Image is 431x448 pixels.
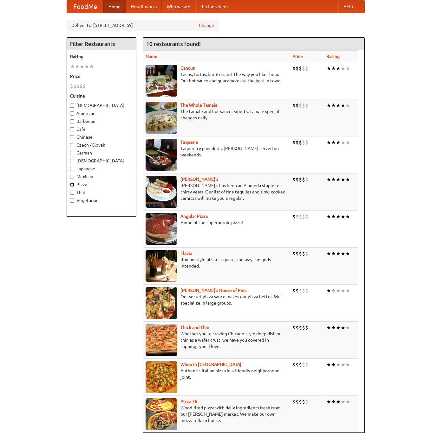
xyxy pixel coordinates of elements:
p: Roman-style pizza -- square, the way the gods intended. [146,256,288,269]
li: $ [305,361,308,368]
li: $ [302,213,305,220]
h5: Rating [70,54,133,60]
li: $ [302,398,305,405]
li: ★ [326,398,331,405]
li: ★ [331,250,336,257]
li: $ [296,139,299,146]
img: angular.jpg [146,213,177,245]
a: Change [199,22,214,28]
a: When in [GEOGRAPHIC_DATA] [180,362,241,367]
li: ★ [341,287,345,294]
label: Cafe [70,126,133,132]
img: pedros.jpg [146,176,177,208]
img: wholetamale.jpg [146,102,177,134]
a: Pizza 76 [180,399,197,404]
li: ★ [345,102,350,109]
li: $ [292,324,296,331]
li: ★ [331,287,336,294]
li: ★ [345,176,350,183]
h4: Filter Restaurants [67,38,136,50]
h5: Price [70,73,133,79]
li: $ [292,250,296,257]
li: ★ [326,361,331,368]
li: $ [305,176,308,183]
input: Czech / Slovak [70,143,74,147]
a: Angular Pizza [180,214,208,219]
li: $ [302,176,305,183]
p: Tacos, tortas, burritos, just the way you like them. Our hot sauce and guacamole are the best in ... [146,71,288,84]
label: [DEMOGRAPHIC_DATA] [70,158,133,164]
li: ★ [336,324,341,331]
li: $ [70,83,73,90]
li: $ [292,65,296,72]
label: Thai [70,189,133,196]
img: taqueria.jpg [146,139,177,171]
li: ★ [341,65,345,72]
li: ★ [336,176,341,183]
li: $ [296,287,299,294]
input: American [70,111,74,116]
li: $ [302,139,305,146]
a: Help [338,0,358,13]
img: pizza76.jpg [146,398,177,430]
li: $ [305,324,308,331]
a: [PERSON_NAME]'s [180,177,218,182]
input: Japanese [70,167,74,171]
li: ★ [331,139,336,146]
li: $ [302,250,305,257]
p: Wood-fired pizza with daily ingredients fresh from our [PERSON_NAME] market. We make our own mozz... [146,405,288,424]
label: [DEMOGRAPHIC_DATA] [70,102,133,109]
a: How it works [126,0,162,13]
label: German [70,150,133,156]
label: Japanese [70,166,133,172]
li: $ [299,324,302,331]
label: Mexican [70,174,133,180]
li: ★ [80,63,84,70]
li: $ [305,398,308,405]
a: The Whole Tamale [180,103,218,108]
input: Pizza [70,183,74,187]
li: ★ [341,361,345,368]
li: $ [296,65,299,72]
a: Recipe videos [195,0,233,13]
li: $ [296,102,299,109]
li: ★ [336,65,341,72]
li: ★ [70,63,75,70]
a: Who we are [162,0,195,13]
li: ★ [331,65,336,72]
li: $ [302,361,305,368]
li: ★ [336,213,341,220]
li: $ [296,250,299,257]
li: ★ [336,139,341,146]
img: luigis.jpg [146,287,177,319]
a: Name [146,54,157,59]
li: $ [296,361,299,368]
p: Authentic Italian pizza in a friendly neighborhood joint. [146,368,288,380]
li: ★ [341,176,345,183]
li: ★ [336,361,341,368]
a: [PERSON_NAME]'s House of Pies [180,288,246,293]
b: Cancun [180,66,195,71]
li: ★ [336,287,341,294]
li: ★ [341,102,345,109]
li: ★ [326,176,331,183]
a: Home [103,0,126,13]
li: ★ [345,213,350,220]
li: $ [80,83,83,90]
li: ★ [75,63,80,70]
li: ★ [336,250,341,257]
li: ★ [345,324,350,331]
input: [DEMOGRAPHIC_DATA] [70,104,74,108]
li: $ [299,361,302,368]
li: $ [299,176,302,183]
li: ★ [331,361,336,368]
li: ★ [331,176,336,183]
img: cancun.jpg [146,65,177,97]
li: ★ [331,102,336,109]
li: $ [299,287,302,294]
input: Chinese [70,135,74,139]
ng-pluralize: 10 restaurants found! [146,41,201,47]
